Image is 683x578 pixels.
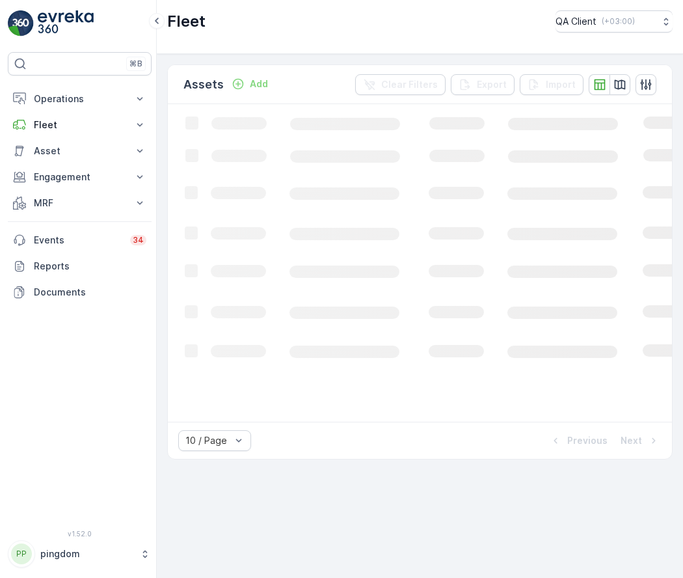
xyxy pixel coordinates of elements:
[11,544,32,564] div: PP
[34,171,126,184] p: Engagement
[250,77,268,90] p: Add
[167,11,206,32] p: Fleet
[183,76,224,94] p: Assets
[621,434,642,447] p: Next
[8,279,152,305] a: Documents
[355,74,446,95] button: Clear Filters
[8,112,152,138] button: Fleet
[40,547,133,560] p: pingdom
[567,434,608,447] p: Previous
[8,190,152,216] button: MRF
[38,10,94,36] img: logo_light-DOdMpM7g.png
[451,74,515,95] button: Export
[8,530,152,538] span: v 1.52.0
[602,16,635,27] p: ( +03:00 )
[34,286,146,299] p: Documents
[133,235,144,245] p: 34
[8,540,152,568] button: PPpingdom
[8,227,152,253] a: Events34
[8,10,34,36] img: logo
[34,144,126,158] p: Asset
[8,253,152,279] a: Reports
[477,78,507,91] p: Export
[8,138,152,164] button: Asset
[556,10,673,33] button: QA Client(+03:00)
[8,164,152,190] button: Engagement
[34,197,126,210] p: MRF
[556,15,596,28] p: QA Client
[546,78,576,91] p: Import
[520,74,583,95] button: Import
[619,433,662,448] button: Next
[8,86,152,112] button: Operations
[34,260,146,273] p: Reports
[34,118,126,131] p: Fleet
[381,78,438,91] p: Clear Filters
[548,433,609,448] button: Previous
[34,92,126,105] p: Operations
[34,234,122,247] p: Events
[129,59,142,69] p: ⌘B
[226,76,273,92] button: Add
